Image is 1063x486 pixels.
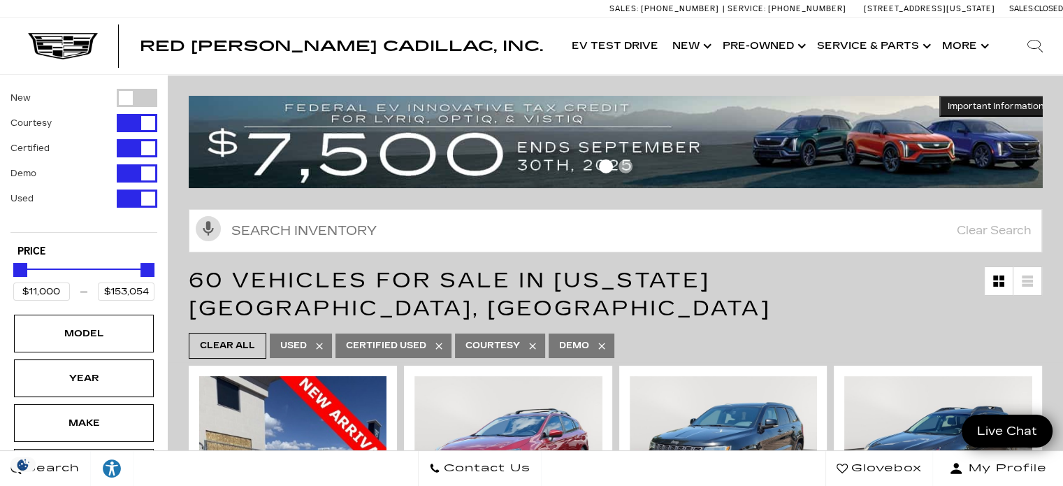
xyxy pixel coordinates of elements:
span: Service: [728,4,766,13]
h5: Price [17,245,150,258]
div: Minimum Price [13,263,27,277]
span: Search [22,459,80,478]
button: Open user profile menu [933,451,1063,486]
img: Cadillac Dark Logo with Cadillac White Text [28,33,98,59]
span: Clear All [200,337,255,355]
div: Model [49,326,119,341]
a: Glovebox [825,451,933,486]
input: Minimum [13,283,70,301]
div: Explore your accessibility options [91,458,133,479]
div: Price [13,258,154,301]
img: vrp-tax-ending-august-version [189,96,1053,188]
span: Go to slide 2 [619,159,632,173]
div: Filter by Vehicle Type [10,89,157,232]
span: Certified Used [346,337,426,355]
div: ModelModel [14,315,154,352]
a: Service: [PHONE_NUMBER] [723,5,850,13]
span: Important Information [948,101,1044,112]
div: Make [49,415,119,431]
div: Year [49,371,119,386]
span: Sales: [1009,4,1034,13]
a: Contact Us [418,451,542,486]
span: [PHONE_NUMBER] [641,4,719,13]
input: Search Inventory [189,209,1042,252]
span: Live Chat [970,423,1044,439]
img: Opt-Out Icon [7,457,39,472]
a: Sales: [PHONE_NUMBER] [609,5,723,13]
a: [STREET_ADDRESS][US_STATE] [864,4,995,13]
label: New [10,91,31,105]
span: 60 Vehicles for Sale in [US_STATE][GEOGRAPHIC_DATA], [GEOGRAPHIC_DATA] [189,268,770,321]
span: Demo [559,337,589,355]
span: Closed [1034,4,1063,13]
span: Courtesy [465,337,520,355]
span: Sales: [609,4,639,13]
span: Contact Us [440,459,530,478]
a: Red [PERSON_NAME] Cadillac, Inc. [140,39,543,53]
a: Service & Parts [810,18,935,74]
div: Search [1007,18,1063,74]
svg: Click to toggle on voice search [196,216,221,241]
div: YearYear [14,359,154,397]
span: [PHONE_NUMBER] [768,4,846,13]
span: Red [PERSON_NAME] Cadillac, Inc. [140,38,543,55]
section: Click to Open Cookie Consent Modal [7,457,39,472]
label: Used [10,192,34,206]
button: More [935,18,993,74]
a: Pre-Owned [716,18,810,74]
a: New [665,18,716,74]
div: MakeMake [14,404,154,442]
span: Used [280,337,307,355]
label: Certified [10,141,50,155]
a: Live Chat [962,415,1053,448]
label: Demo [10,166,36,180]
span: Go to slide 1 [599,159,613,173]
a: Explore your accessibility options [91,451,133,486]
a: Grid View [985,267,1013,295]
input: Maximum [98,283,154,301]
span: Glovebox [848,459,922,478]
div: Maximum Price [140,263,154,277]
span: My Profile [963,459,1047,478]
a: EV Test Drive [565,18,665,74]
label: Courtesy [10,116,52,130]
